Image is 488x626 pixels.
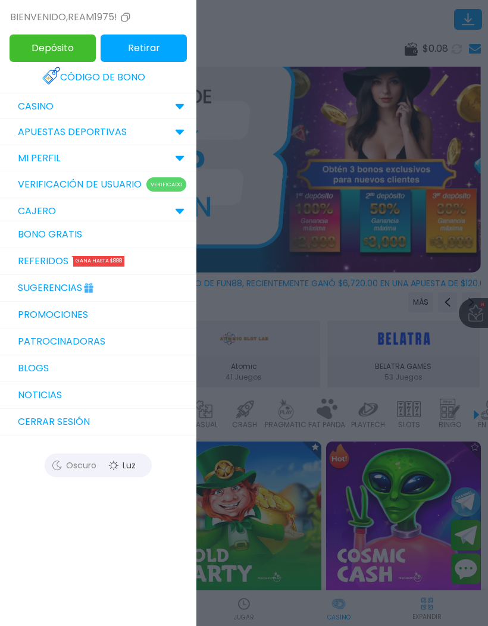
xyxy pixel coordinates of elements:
[73,256,124,267] div: Gana hasta $888
[42,67,61,85] img: Redeem
[10,10,133,24] div: Bienvenido , ream1975!
[42,64,154,90] a: Código de bono
[18,99,54,114] p: CASINO
[101,35,187,62] button: Retirar
[48,456,101,474] div: Oscuro
[10,35,96,62] button: Depósito
[18,125,127,139] p: Apuestas Deportivas
[82,279,95,292] img: Gift
[95,456,149,474] div: Luz
[45,453,152,477] button: OscuroLuz
[146,177,186,192] p: Verificado
[18,151,60,165] p: MI PERFIL
[18,204,56,218] p: CAJERO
